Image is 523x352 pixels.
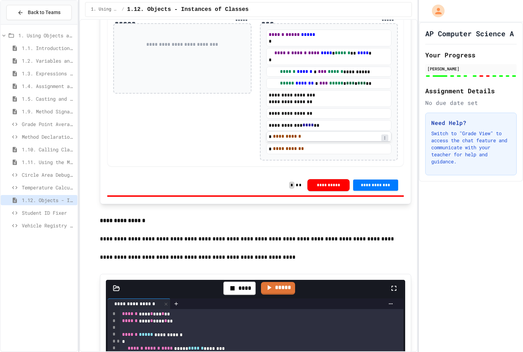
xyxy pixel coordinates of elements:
[425,99,517,107] div: No due date set
[22,95,75,102] span: 1.5. Casting and Ranges of Values
[425,50,517,60] h2: Your Progress
[22,120,75,128] span: Grade Point Average
[22,133,75,140] span: Method Declaration Helper
[22,158,75,166] span: 1.11. Using the Math Class
[91,7,119,12] span: 1. Using Objects and Methods
[425,86,517,96] h2: Assignment Details
[425,29,514,38] h1: AP Computer Science A
[22,70,75,77] span: 1.3. Expressions and Output [New]
[18,32,75,39] span: 1. Using Objects and Methods
[6,5,72,20] button: Back to Teams
[127,5,249,14] span: 1.12. Objects - Instances of Classes
[431,119,511,127] h3: Need Help?
[22,44,75,52] span: 1.1. Introduction to Algorithms, Programming, and Compilers
[22,171,75,178] span: Circle Area Debugger
[22,196,75,204] span: 1.12. Objects - Instances of Classes
[22,209,75,216] span: Student ID Fixer
[22,82,75,90] span: 1.4. Assignment and Input
[431,130,511,165] p: Switch to "Grade View" to access the chat feature and communicate with your teacher for help and ...
[22,108,75,115] span: 1.9. Method Signatures
[22,146,75,153] span: 1.10. Calling Class Methods
[22,184,75,191] span: Temperature Calculator Helper
[122,7,124,12] span: /
[28,9,60,16] span: Back to Teams
[425,3,446,19] div: My Account
[22,222,75,229] span: Vehicle Registry Manager
[22,57,75,64] span: 1.2. Variables and Data Types
[427,65,515,72] div: [PERSON_NAME]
